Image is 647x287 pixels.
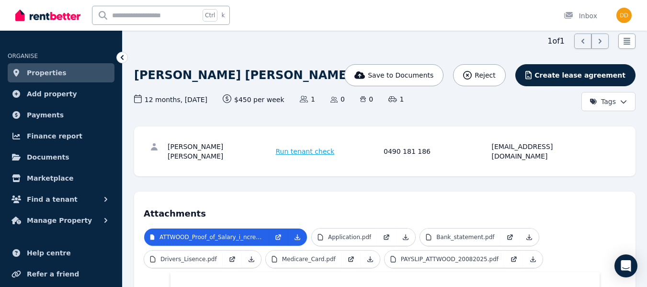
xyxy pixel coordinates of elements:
[8,148,114,167] a: Documents
[8,53,38,59] span: ORGANISE
[159,233,263,241] p: ATTWOOD_Proof_of_Salary_i_ncrease.pdf
[288,229,307,246] a: Download Attachment
[581,92,636,111] button: Tags
[144,201,626,220] h4: Attachments
[27,172,73,184] span: Marketplace
[144,251,223,268] a: Drivers_Lisence.pdf
[523,251,543,268] a: Download Attachment
[221,11,225,19] span: k
[300,94,315,104] span: 1
[330,94,345,104] span: 0
[614,254,637,277] div: Open Intercom Messenger
[27,215,92,226] span: Manage Property
[27,67,67,79] span: Properties
[27,151,69,163] span: Documents
[420,229,500,246] a: Bank_statement.pdf
[27,130,82,142] span: Finance report
[134,68,352,83] h1: [PERSON_NAME] [PERSON_NAME]
[203,9,217,22] span: Ctrl
[341,251,361,268] a: Open in new Tab
[282,255,336,263] p: Medicare_Card.pdf
[368,70,433,80] span: Save to Documents
[401,255,499,263] p: PAYSLIP_ATTWOOD_20082025.pdf
[312,229,377,246] a: Application.pdf
[8,190,114,209] button: Find a tenant
[547,35,565,47] span: 1 of 1
[27,109,64,121] span: Payments
[8,243,114,263] a: Help centre
[160,255,217,263] p: Drivers_Lisence.pdf
[453,64,505,86] button: Reject
[8,63,114,82] a: Properties
[361,251,380,268] a: Download Attachment
[27,88,77,100] span: Add property
[504,251,523,268] a: Open in new Tab
[8,169,114,188] a: Marketplace
[27,194,78,205] span: Find a tenant
[144,229,269,246] a: ATTWOOD_Proof_of_Salary_i_ncrease.pdf
[385,251,504,268] a: PAYSLIP_ATTWOOD_20082025.pdf
[223,94,284,104] span: $450 per week
[8,264,114,284] a: Refer a friend
[168,142,273,161] div: [PERSON_NAME] [PERSON_NAME]
[269,229,288,246] a: Open in new Tab
[616,8,632,23] img: Dean Devere
[396,229,415,246] a: Download Attachment
[134,94,207,104] span: 12 months , [DATE]
[276,147,335,156] span: Run tenant check
[266,251,341,268] a: Medicare_Card.pdf
[377,229,396,246] a: Open in new Tab
[492,142,597,161] div: [EMAIL_ADDRESS][DOMAIN_NAME]
[475,70,495,80] span: Reject
[8,211,114,230] button: Manage Property
[15,8,80,23] img: RentBetter
[520,229,539,246] a: Download Attachment
[8,105,114,125] a: Payments
[436,233,494,241] p: Bank_statement.pdf
[388,94,404,104] span: 1
[8,126,114,146] a: Finance report
[360,94,373,104] span: 0
[344,64,444,86] button: Save to Documents
[223,251,242,268] a: Open in new Tab
[242,251,261,268] a: Download Attachment
[27,268,79,280] span: Refer a friend
[8,84,114,103] a: Add property
[515,64,636,86] button: Create lease agreement
[328,233,371,241] p: Application.pdf
[590,97,616,106] span: Tags
[564,11,597,21] div: Inbox
[27,247,71,259] span: Help centre
[500,229,520,246] a: Open in new Tab
[384,142,489,161] div: 0490 181 186
[534,70,625,80] span: Create lease agreement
